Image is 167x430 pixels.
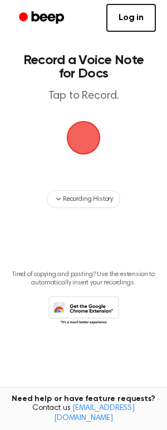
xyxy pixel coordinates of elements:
[20,89,147,103] p: Tap to Record.
[54,404,135,422] a: [EMAIL_ADDRESS][DOMAIN_NAME]
[67,121,100,154] button: Beep Logo
[106,4,156,32] a: Log in
[63,194,113,204] span: Recording History
[7,404,160,423] span: Contact us
[20,54,147,80] h1: Record a Voice Note for Docs
[11,7,74,29] a: Beep
[9,270,158,287] p: Tired of copying and pasting? Use the extension to automatically insert your recordings.
[47,190,120,208] button: Recording History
